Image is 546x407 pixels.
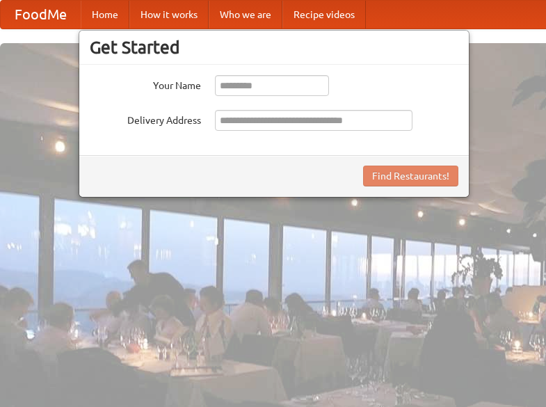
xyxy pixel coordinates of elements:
[209,1,282,29] a: Who we are
[129,1,209,29] a: How it works
[282,1,366,29] a: Recipe videos
[90,75,201,93] label: Your Name
[363,166,458,186] button: Find Restaurants!
[90,37,458,58] h3: Get Started
[1,1,81,29] a: FoodMe
[81,1,129,29] a: Home
[90,110,201,127] label: Delivery Address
